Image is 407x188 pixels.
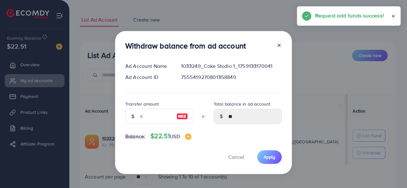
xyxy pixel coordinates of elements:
h4: $22.51 [150,132,191,140]
img: image [176,113,188,120]
label: Total balance in ad account [214,101,270,107]
div: 1033249_Coke Stodio 1_1759133170041 [176,62,287,70]
button: Cancel [220,150,252,164]
span: Apply [264,154,275,160]
h5: Request add funds success! [315,11,384,20]
div: Ad Account ID [120,74,176,81]
div: 7555419270801358849 [176,74,287,81]
h3: Withdraw balance from ad account [125,41,246,50]
img: image [185,133,191,140]
span: USD [170,133,180,140]
div: Ad Account Name [120,62,176,70]
span: Cancel [228,153,244,160]
button: Apply [257,150,282,164]
label: Transfer amount [125,101,159,107]
iframe: Chat [380,159,402,183]
span: Balance: [125,133,145,140]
